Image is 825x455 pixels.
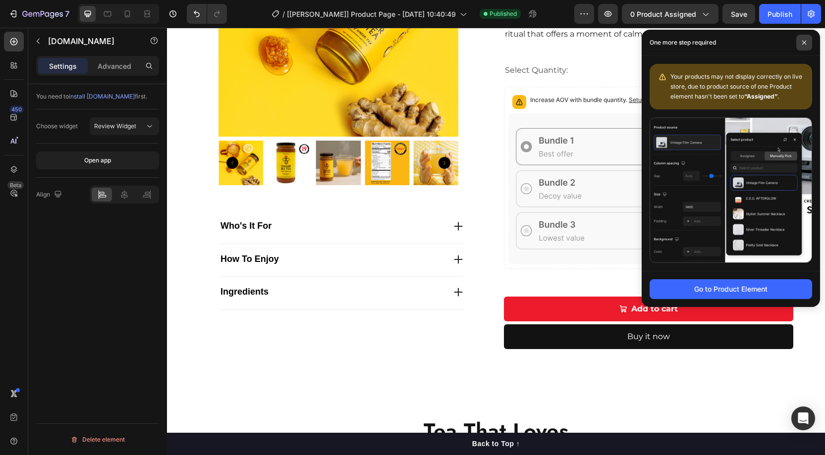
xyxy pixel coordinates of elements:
button: Publish [759,4,801,24]
div: 450 [9,105,24,113]
span: / [282,9,285,19]
span: or [524,68,572,76]
p: Settings [49,61,77,71]
div: Back to Top ↑ [305,411,353,421]
p: Who's It For [54,193,105,204]
div: Open app [84,156,111,165]
div: Go to Product Element [694,284,768,294]
span: Published [490,9,517,18]
button: Go to Product Element [650,279,812,299]
h2: Tea That Loves You Back [89,389,569,447]
span: Setup bundle discount [462,68,524,76]
span: read guideline [533,68,572,76]
button: Buy it now [337,297,626,321]
button: 0 product assigned [622,4,718,24]
div: Open Intercom Messenger [791,406,815,430]
p: Advanced [98,61,131,71]
p: Ingredients [54,258,102,270]
div: Buy it now [460,302,503,316]
b: “Assigned” [744,93,777,100]
div: Delete element [70,434,125,446]
p: Judge.me [48,35,132,47]
p: Increase AOV with bundle quantity. [363,67,572,77]
span: Save [731,10,747,18]
span: Review Widget [94,122,136,130]
button: Add to cart [337,269,626,294]
div: Add to cart [464,274,511,289]
p: 7 [65,8,69,20]
span: install [DOMAIN_NAME] [69,93,135,100]
p: One more step required [650,38,716,48]
button: Review Widget [90,117,159,135]
span: 0 product assigned [630,9,696,19]
span: [[PERSON_NAME]] Product Page - [DATE] 10:40:49 [287,9,456,19]
div: Publish [768,9,792,19]
div: Choose widget [36,122,78,131]
button: Carousel Next Arrow [272,129,283,141]
button: Open app [36,152,159,169]
button: Save [722,4,755,24]
button: Delete element [36,432,159,448]
p: How To Enjoy [54,226,112,237]
button: 7 [4,4,74,24]
div: Align [36,188,64,202]
div: Beta [7,181,24,189]
span: Your products may not display correctly on live store, due to product source of one Product eleme... [670,73,802,100]
div: Undo/Redo [187,4,227,24]
iframe: To enrich screen reader interactions, please activate Accessibility in Grammarly extension settings [167,28,825,455]
div: You need to first. [36,92,159,101]
p: Select Quantity: [338,36,625,50]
